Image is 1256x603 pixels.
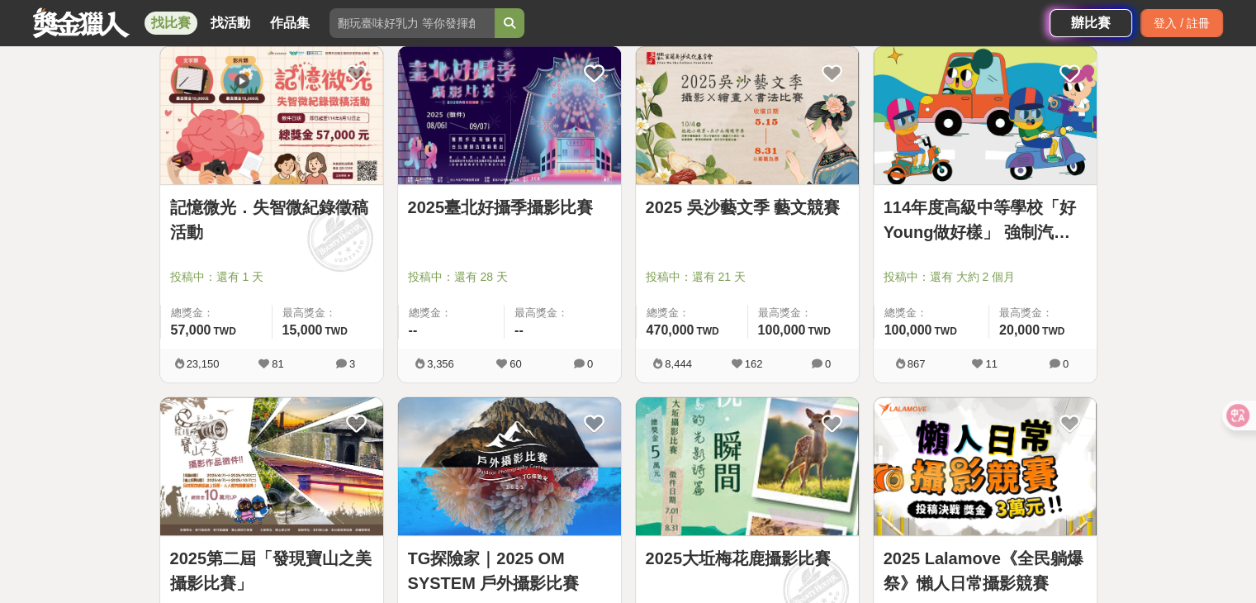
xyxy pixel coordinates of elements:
[349,358,355,370] span: 3
[647,323,694,337] span: 470,000
[874,46,1097,185] a: Cover Image
[934,325,956,337] span: TWD
[908,358,926,370] span: 867
[408,195,611,220] a: 2025臺北好攝季攝影比賽
[665,358,692,370] span: 8,444
[1042,325,1064,337] span: TWD
[587,358,593,370] span: 0
[636,46,859,184] img: Cover Image
[409,323,418,337] span: --
[1140,9,1223,37] div: 登入 / 註冊
[160,397,383,536] a: Cover Image
[874,46,1097,184] img: Cover Image
[282,305,373,321] span: 最高獎金：
[874,397,1097,535] img: Cover Image
[329,8,495,38] input: 翻玩臺味好乳力 等你發揮創意！
[160,46,383,185] a: Cover Image
[884,268,1087,286] span: 投稿中：還有 大約 2 個月
[514,305,611,321] span: 最高獎金：
[758,305,849,321] span: 最高獎金：
[636,397,859,535] img: Cover Image
[170,268,373,286] span: 投稿中：還有 1 天
[325,325,347,337] span: TWD
[745,358,763,370] span: 162
[1063,358,1069,370] span: 0
[884,195,1087,245] a: 114年度高級中等學校「好Young做好樣」 強制汽車責任保險宣導短片徵選活動
[170,195,373,245] a: 記憶微光．失智微紀錄徵稿活動
[187,358,220,370] span: 23,150
[510,358,521,370] span: 60
[398,46,621,185] a: Cover Image
[204,12,257,35] a: 找活動
[884,546,1087,596] a: 2025 Lalamove《全民躺爆祭》懶人日常攝影競賽
[636,397,859,536] a: Cover Image
[884,305,979,321] span: 總獎金：
[145,12,197,35] a: 找比賽
[272,358,283,370] span: 81
[636,46,859,185] a: Cover Image
[408,546,611,596] a: TG探險家｜2025 OM SYSTEM 戶外攝影比賽
[985,358,997,370] span: 11
[171,305,262,321] span: 總獎金：
[999,305,1087,321] span: 最高獎金：
[427,358,454,370] span: 3,356
[408,268,611,286] span: 投稿中：還有 28 天
[999,323,1040,337] span: 20,000
[808,325,830,337] span: TWD
[170,546,373,596] a: 2025第二屆「發現寶山之美攝影比賽」
[696,325,718,337] span: TWD
[263,12,316,35] a: 作品集
[398,46,621,184] img: Cover Image
[758,323,806,337] span: 100,000
[646,546,849,571] a: 2025大坵梅花鹿攝影比賽
[282,323,323,337] span: 15,000
[647,305,737,321] span: 總獎金：
[514,323,524,337] span: --
[171,323,211,337] span: 57,000
[646,268,849,286] span: 投稿中：還有 21 天
[160,397,383,535] img: Cover Image
[160,46,383,184] img: Cover Image
[409,305,495,321] span: 總獎金：
[646,195,849,220] a: 2025 吳沙藝文季 藝文競賽
[884,323,932,337] span: 100,000
[213,325,235,337] span: TWD
[874,397,1097,536] a: Cover Image
[398,397,621,536] a: Cover Image
[1050,9,1132,37] a: 辦比賽
[398,397,621,535] img: Cover Image
[825,358,831,370] span: 0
